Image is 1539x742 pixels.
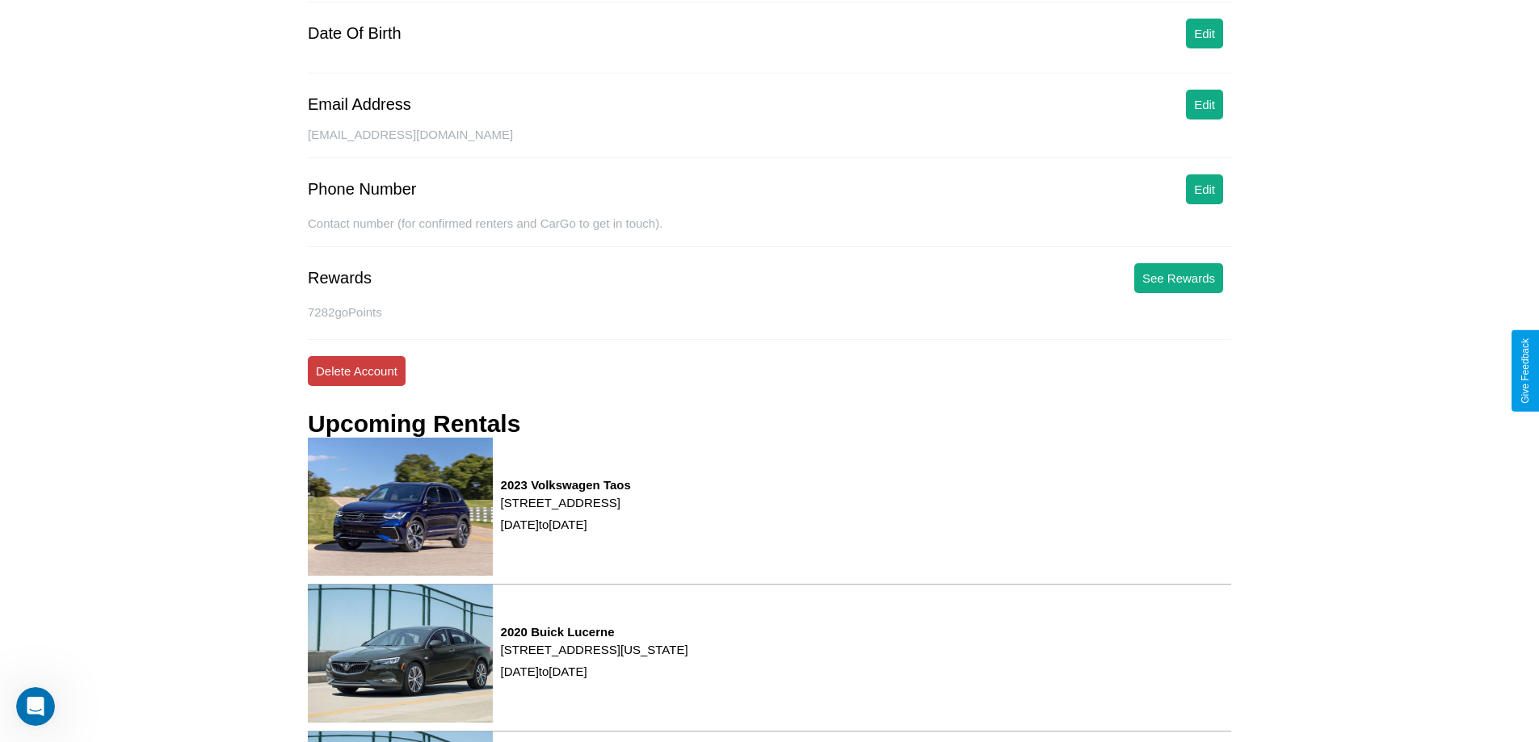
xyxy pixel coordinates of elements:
p: [DATE] to [DATE] [501,514,631,535]
p: [STREET_ADDRESS][US_STATE] [501,639,688,660]
button: Edit [1186,174,1223,204]
button: See Rewards [1134,263,1223,293]
h3: Upcoming Rentals [308,410,520,438]
button: Edit [1186,19,1223,48]
h3: 2023 Volkswagen Taos [501,478,631,492]
iframe: Intercom live chat [16,687,55,726]
div: [EMAIL_ADDRESS][DOMAIN_NAME] [308,128,1231,158]
div: Contact number (for confirmed renters and CarGo to get in touch). [308,216,1231,247]
button: Edit [1186,90,1223,119]
p: 7282 goPoints [308,301,1231,323]
img: rental [308,438,493,576]
p: [DATE] to [DATE] [501,660,688,682]
div: Rewards [308,269,372,287]
img: rental [308,585,493,723]
div: Date Of Birth [308,24,402,43]
div: Email Address [308,95,411,114]
button: Delete Account [308,356,406,386]
p: [STREET_ADDRESS] [501,492,631,514]
div: Give Feedback [1520,338,1531,404]
div: Phone Number [308,180,417,199]
h3: 2020 Buick Lucerne [501,625,688,639]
